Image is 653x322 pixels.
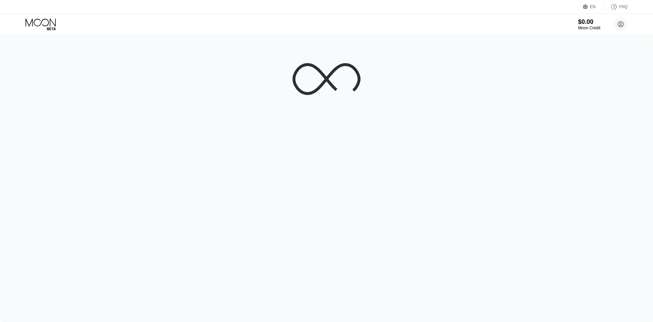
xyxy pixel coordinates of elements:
div: FAQ [604,3,627,10]
div: $0.00 [578,18,600,26]
div: EN [583,3,604,10]
div: $0.00Moon Credit [578,18,600,30]
div: Moon Credit [578,26,600,30]
div: FAQ [619,4,627,9]
div: EN [590,4,596,9]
